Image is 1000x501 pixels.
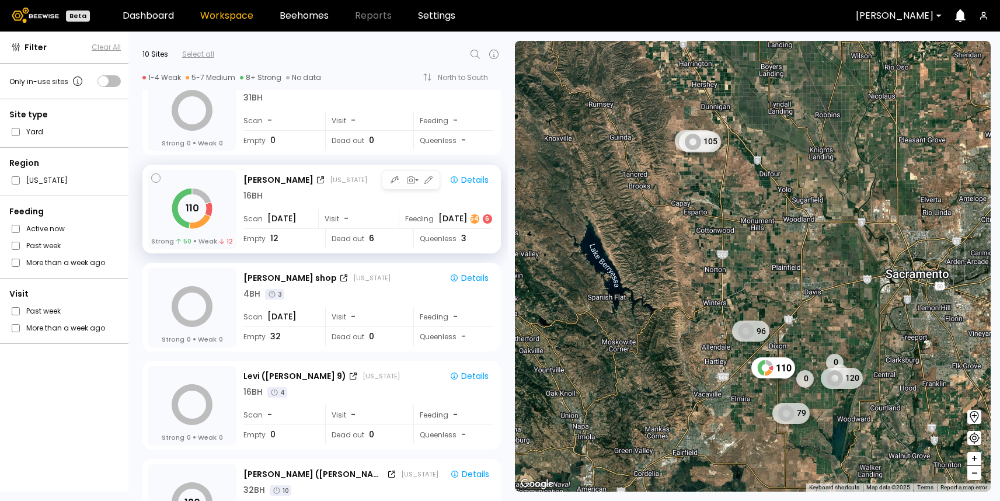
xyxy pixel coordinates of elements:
[369,232,374,245] span: 6
[351,409,356,421] span: -
[325,131,405,150] div: Dead out
[267,387,287,398] div: 4
[186,201,199,215] tspan: 110
[243,209,317,228] div: Scan
[243,288,260,300] div: 4 BH
[917,484,933,490] a: Terms (opens in new tab)
[325,307,405,326] div: Visit
[270,330,281,343] span: 32
[325,111,405,130] div: Visit
[243,272,337,284] div: [PERSON_NAME] shop
[142,49,168,60] div: 10 Sites
[186,73,235,82] div: 5-7 Medium
[453,409,459,421] div: -
[445,270,493,286] button: Details
[270,232,278,245] span: 12
[267,311,297,323] span: [DATE]
[162,433,223,442] div: Strong Weak
[820,368,862,389] div: 120
[344,213,349,225] span: -
[732,321,769,342] div: 96
[92,42,121,53] button: Clear All
[162,335,223,344] div: Strong Weak
[243,425,317,444] div: Empty
[674,130,716,151] div: 107
[351,311,356,323] span: -
[270,134,276,147] span: 0
[9,157,121,169] div: Region
[187,335,191,344] span: 0
[483,214,492,224] div: 6
[809,483,859,492] button: Keyboard shortcuts
[219,236,233,246] span: 12
[267,213,297,225] span: [DATE]
[369,429,374,441] span: 0
[26,126,43,138] label: Yard
[243,111,317,130] div: Scan
[971,451,978,466] span: +
[187,433,191,442] span: 0
[413,307,493,326] div: Feeding
[219,335,223,344] span: 0
[325,425,405,444] div: Dead out
[219,138,223,148] span: 0
[243,307,317,326] div: Scan
[243,174,313,186] div: [PERSON_NAME]
[26,239,61,252] label: Past week
[243,386,263,398] div: 16 BH
[445,172,493,187] button: Details
[940,484,987,490] a: Report a map error
[772,403,810,424] div: 79
[971,466,978,481] span: –
[286,73,321,82] div: No data
[26,322,105,334] label: More than a week ago
[330,175,367,185] div: [US_STATE]
[243,370,346,382] div: Levi ([PERSON_NAME] 9)
[967,452,981,466] button: +
[461,232,466,245] span: 3
[413,229,493,248] div: Queenless
[123,11,174,20] a: Dashboard
[9,288,121,300] div: Visit
[450,469,489,479] div: Details
[26,222,65,235] label: Active now
[461,429,466,441] span: -
[445,467,494,482] button: Details
[182,49,214,60] div: Select all
[355,11,392,20] span: Reports
[453,114,459,127] div: -
[866,484,910,490] span: Map data ©2025
[66,11,90,22] div: Beta
[325,229,405,248] div: Dead out
[243,229,317,248] div: Empty
[678,131,720,152] div: 105
[243,405,317,425] div: Scan
[450,273,489,283] div: Details
[518,476,556,492] img: Google
[413,111,493,130] div: Feeding
[413,131,493,150] div: Queenless
[26,256,105,269] label: More than a week ago
[438,74,496,81] div: North to South
[826,354,844,371] div: 0
[267,409,272,421] span: -
[831,364,849,382] div: 0
[243,92,263,104] div: 31 BH
[270,485,291,496] div: 10
[369,134,374,147] span: 0
[243,484,265,496] div: 32 BH
[413,327,493,346] div: Queenless
[25,41,47,54] span: Filter
[240,73,281,82] div: 8+ Strong
[399,209,493,228] div: Feeding
[353,273,391,283] div: [US_STATE]
[12,8,59,23] img: Beewise logo
[518,476,556,492] a: Open this area in Google Maps (opens a new window)
[26,174,68,186] label: [US_STATE]
[325,327,405,346] div: Dead out
[162,138,223,148] div: Strong Weak
[26,305,61,317] label: Past week
[176,236,191,246] span: 50
[187,138,191,148] span: 0
[401,469,438,479] div: [US_STATE]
